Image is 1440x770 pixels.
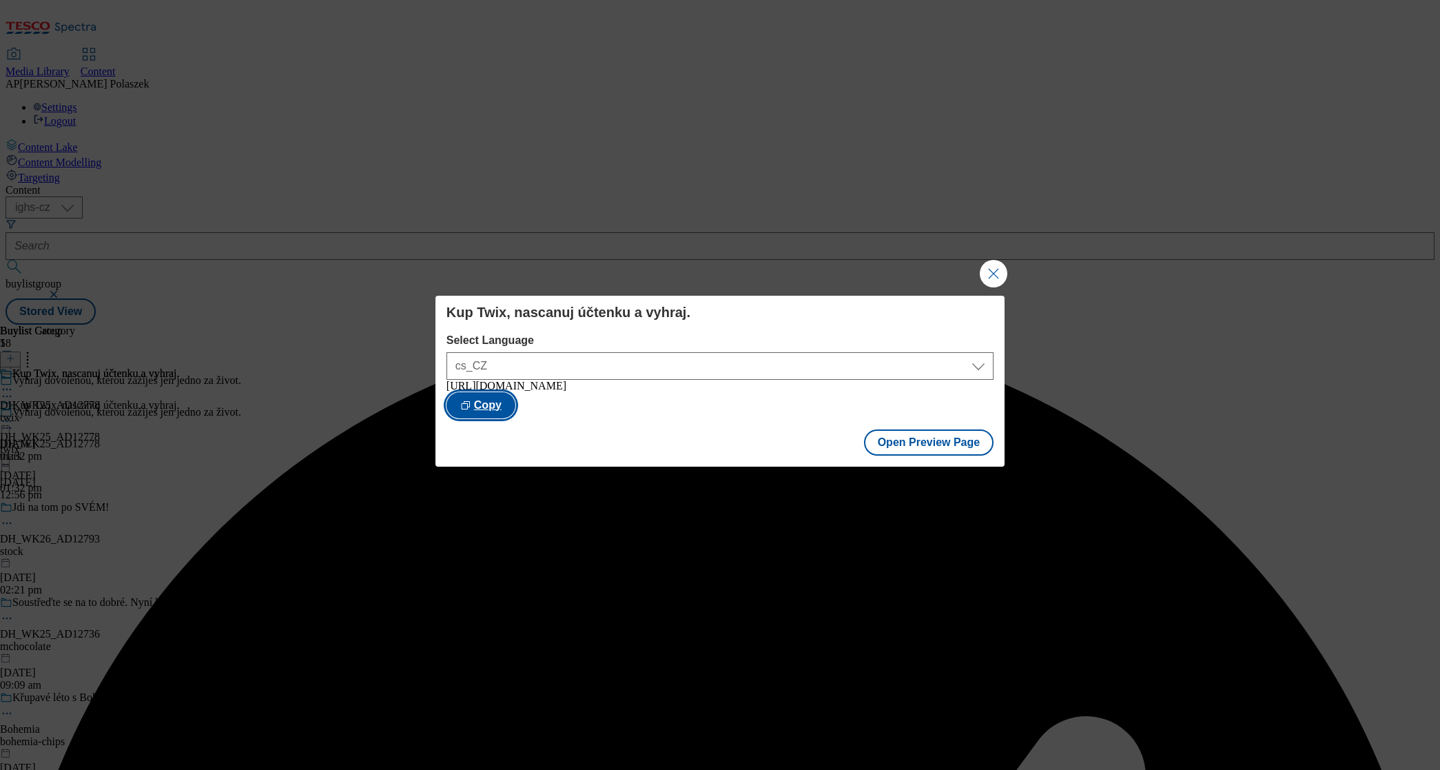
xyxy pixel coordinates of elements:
button: Open Preview Page [864,429,994,456]
button: Copy [446,392,515,418]
div: [URL][DOMAIN_NAME] [446,380,994,392]
div: Modal [435,296,1005,467]
h4: Kup Twix, nascanuj účtenku a vyhraj. [446,304,994,321]
label: Select Language [446,334,994,347]
button: Close Modal [980,260,1007,287]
